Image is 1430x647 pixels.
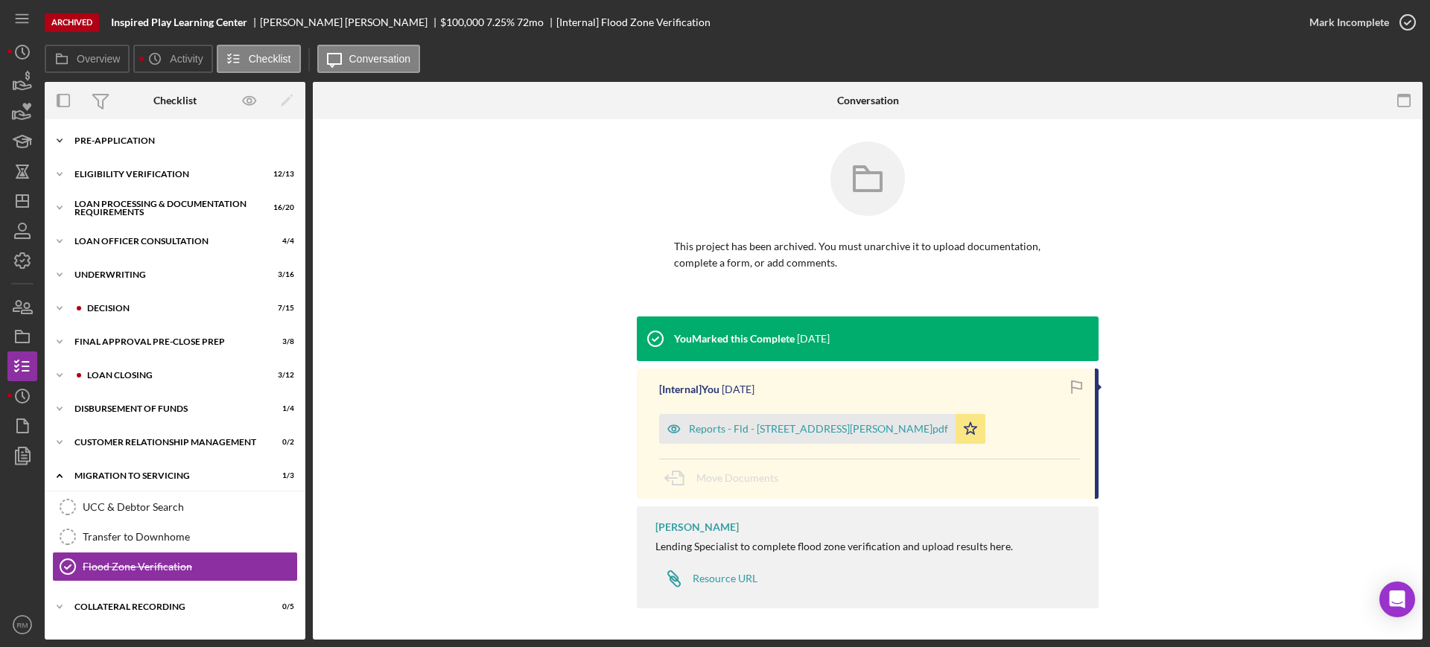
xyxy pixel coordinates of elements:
div: You Marked this Complete [674,333,795,345]
div: Resource URL [693,573,757,584]
div: Open Intercom Messenger [1379,581,1415,617]
text: RM [17,621,28,629]
div: Flood Zone Verification [83,561,297,573]
span: Move Documents [696,471,778,484]
div: 12 / 13 [267,170,294,179]
div: Disbursement of Funds [74,404,257,413]
div: Transfer to Downhome [83,531,297,543]
div: Eligibility Verification [74,170,257,179]
button: Checklist [217,45,301,73]
div: 72 mo [517,16,544,28]
div: Loan Processing & Documentation Requirements [74,200,257,217]
a: Transfer to Downhome [52,522,298,552]
div: 0 / 5 [267,602,294,611]
div: 1 / 3 [267,471,294,480]
div: 3 / 16 [267,270,294,279]
p: This project has been archived. You must unarchive it to upload documentation, complete a form, o... [674,238,1061,272]
div: [Internal] You [659,383,719,395]
div: [PERSON_NAME] [655,521,739,533]
button: Reports - Fld - [STREET_ADDRESS][PERSON_NAME]pdf [659,414,985,444]
div: UCC & Debtor Search [83,501,297,513]
div: Lending Specialist to complete flood zone verification and upload results here. [655,541,1013,552]
b: Inspired Play Learning Center [111,16,247,28]
button: Move Documents [659,459,793,497]
div: Loan Closing [87,371,257,380]
label: Activity [170,53,203,65]
div: Pre-Application [74,136,287,145]
label: Checklist [249,53,291,65]
div: Customer Relationship Management [74,438,257,447]
div: Mark Incomplete [1309,7,1389,37]
div: Archived [45,13,99,32]
div: Underwriting [74,270,257,279]
time: 2025-09-03 16:47 [797,333,830,345]
div: Checklist [153,95,197,106]
div: Decision [87,304,257,313]
div: 7.25 % [486,16,515,28]
a: Flood Zone Verification [52,552,298,581]
div: Collateral Recording [74,602,257,611]
div: 3 / 8 [267,337,294,346]
div: 4 / 4 [267,237,294,246]
button: Mark Incomplete [1294,7,1423,37]
button: RM [7,610,37,640]
label: Overview [77,53,120,65]
button: Conversation [317,45,421,73]
div: $100,000 [440,16,484,28]
div: Conversation [837,95,899,106]
div: 3 / 12 [267,371,294,380]
div: [Internal] Flood Zone Verification [556,16,711,28]
div: Migration to Servicing [74,471,257,480]
div: Final Approval Pre-Close Prep [74,337,257,346]
label: Conversation [349,53,411,65]
time: 2025-09-03 16:47 [722,383,754,395]
div: 7 / 15 [267,304,294,313]
div: 16 / 20 [267,203,294,212]
div: [PERSON_NAME] [PERSON_NAME] [260,16,440,28]
div: Loan Officer Consultation [74,237,257,246]
button: Overview [45,45,130,73]
a: UCC & Debtor Search [52,492,298,522]
div: Reports - Fld - [STREET_ADDRESS][PERSON_NAME]pdf [689,423,948,435]
div: 0 / 2 [267,438,294,447]
a: Resource URL [655,564,757,593]
div: 1 / 4 [267,404,294,413]
button: Activity [133,45,212,73]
